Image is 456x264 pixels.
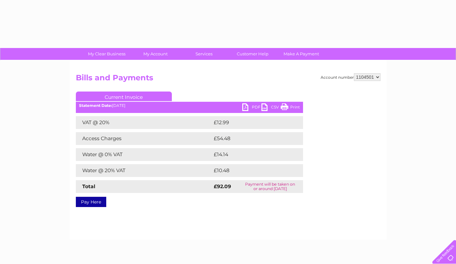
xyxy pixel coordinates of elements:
a: Pay Here [76,197,106,207]
td: Payment will be taken on or around [DATE] [237,180,303,193]
td: £54.48 [212,132,291,145]
a: Services [178,48,230,60]
strong: Total [82,183,95,189]
b: Statement Date: [79,103,112,108]
a: My Clear Business [80,48,133,60]
h2: Bills and Payments [76,73,380,85]
td: £12.99 [212,116,290,129]
td: VAT @ 20% [76,116,212,129]
td: Access Charges [76,132,212,145]
a: Print [281,103,300,113]
td: Water @ 0% VAT [76,148,212,161]
a: CSV [261,103,281,113]
a: Make A Payment [275,48,328,60]
td: £14.14 [212,148,289,161]
div: Account number [321,73,380,81]
a: My Account [129,48,182,60]
a: Customer Help [226,48,279,60]
strong: £92.09 [214,183,231,189]
td: £10.48 [212,164,290,177]
td: Water @ 20% VAT [76,164,212,177]
a: Current Invoice [76,92,172,101]
a: PDF [242,103,261,113]
div: [DATE] [76,103,303,108]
